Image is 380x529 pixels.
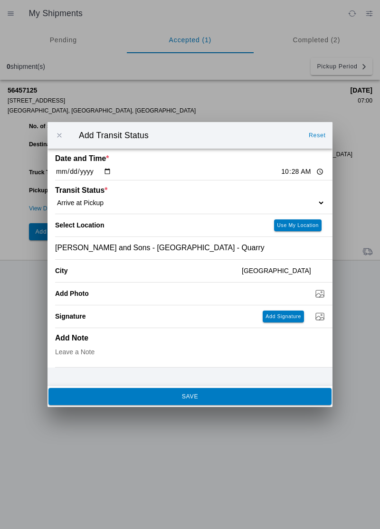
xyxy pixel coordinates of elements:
[55,154,257,163] ion-label: Date and Time
[69,131,304,141] ion-title: Add Transit Status
[55,244,265,252] span: [PERSON_NAME] and Sons - [GEOGRAPHIC_DATA] - Quarry
[305,128,330,143] ion-button: Reset
[48,388,332,405] ion-button: SAVE
[274,219,322,231] ion-button: Use My Location
[55,334,257,342] ion-label: Add Note
[55,267,234,274] ion-label: City
[55,186,257,195] ion-label: Transit Status
[263,311,304,322] ion-button: Add Signature
[55,312,86,320] label: Signature
[55,221,104,229] label: Select Location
